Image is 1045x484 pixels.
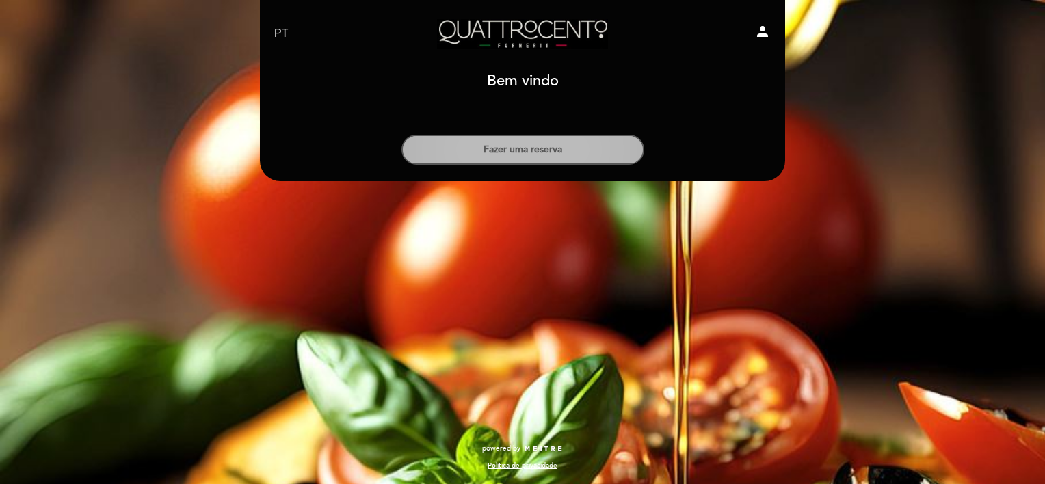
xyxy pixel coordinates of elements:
img: MEITRE [524,446,563,453]
h1: Bem vindo [487,73,559,90]
i: person [754,23,771,40]
a: Quattrocento Forneria [437,15,608,53]
span: powered by [482,444,520,453]
a: Política de privacidade [488,461,557,470]
a: powered by [482,444,563,453]
button: Fazer uma reserva [401,135,644,165]
button: person [754,23,771,44]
